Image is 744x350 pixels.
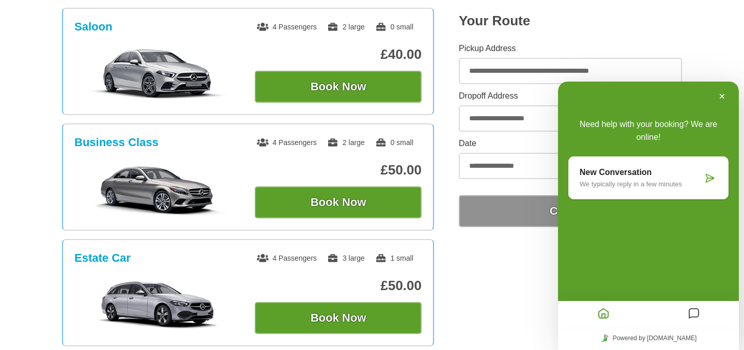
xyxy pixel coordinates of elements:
[80,48,236,100] img: Saloon
[255,302,422,334] button: Book Now
[375,254,413,262] span: 1 small
[375,138,413,147] span: 0 small
[255,186,422,218] button: Book Now
[255,46,422,62] p: £40.00
[459,92,682,100] label: Dropoff Address
[459,139,566,148] label: Date
[327,23,365,31] span: 2 large
[459,195,682,227] button: Change
[257,254,317,262] span: 4 Passengers
[74,136,159,149] h3: Business Class
[255,162,422,178] p: £50.00
[255,71,422,103] button: Book Now
[80,279,236,331] img: Estate Car
[74,251,131,265] h3: Estate Car
[459,44,682,53] label: Pickup Address
[327,254,365,262] span: 3 large
[255,278,422,294] p: £50.00
[375,23,413,31] span: 0 small
[459,13,682,29] h2: Your Route
[257,138,317,147] span: 4 Passengers
[558,82,739,350] iframe: chat widget
[74,20,112,34] h3: Saloon
[257,23,317,31] span: 4 Passengers
[327,138,365,147] span: 2 large
[80,164,236,215] img: Business Class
